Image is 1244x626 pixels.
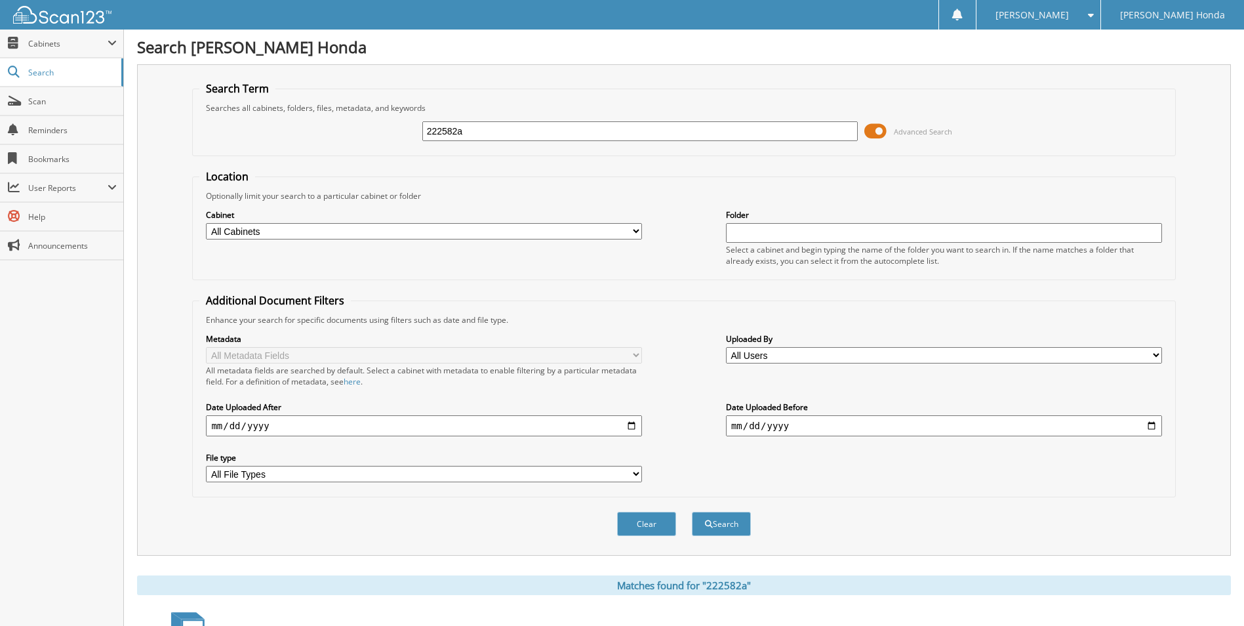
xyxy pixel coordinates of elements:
span: User Reports [28,182,108,194]
button: Search [692,512,751,536]
label: Folder [726,209,1162,220]
label: Date Uploaded Before [726,402,1162,413]
span: Announcements [28,240,117,251]
h1: Search [PERSON_NAME] Honda [137,36,1231,58]
span: [PERSON_NAME] Honda [1120,11,1225,19]
input: end [726,415,1162,436]
span: Search [28,67,115,78]
div: Select a cabinet and begin typing the name of the folder you want to search in. If the name match... [726,244,1162,266]
div: All metadata fields are searched by default. Select a cabinet with metadata to enable filtering b... [206,365,642,387]
span: Scan [28,96,117,107]
button: Clear [617,512,676,536]
legend: Location [199,169,255,184]
span: [PERSON_NAME] [995,11,1069,19]
div: Enhance your search for specific documents using filters such as date and file type. [199,314,1168,325]
legend: Additional Document Filters [199,293,351,308]
span: Reminders [28,125,117,136]
div: Matches found for "222582a" [137,575,1231,595]
label: File type [206,452,642,463]
label: Cabinet [206,209,642,220]
div: Searches all cabinets, folders, files, metadata, and keywords [199,102,1168,114]
span: Bookmarks [28,154,117,165]
span: Help [28,211,117,222]
span: Advanced Search [894,127,952,136]
legend: Search Term [199,81,275,96]
span: Cabinets [28,38,108,49]
label: Metadata [206,333,642,344]
input: start [206,415,642,436]
a: here [344,376,361,387]
label: Uploaded By [726,333,1162,344]
img: scan123-logo-white.svg [13,6,111,24]
div: Optionally limit your search to a particular cabinet or folder [199,190,1168,201]
label: Date Uploaded After [206,402,642,413]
